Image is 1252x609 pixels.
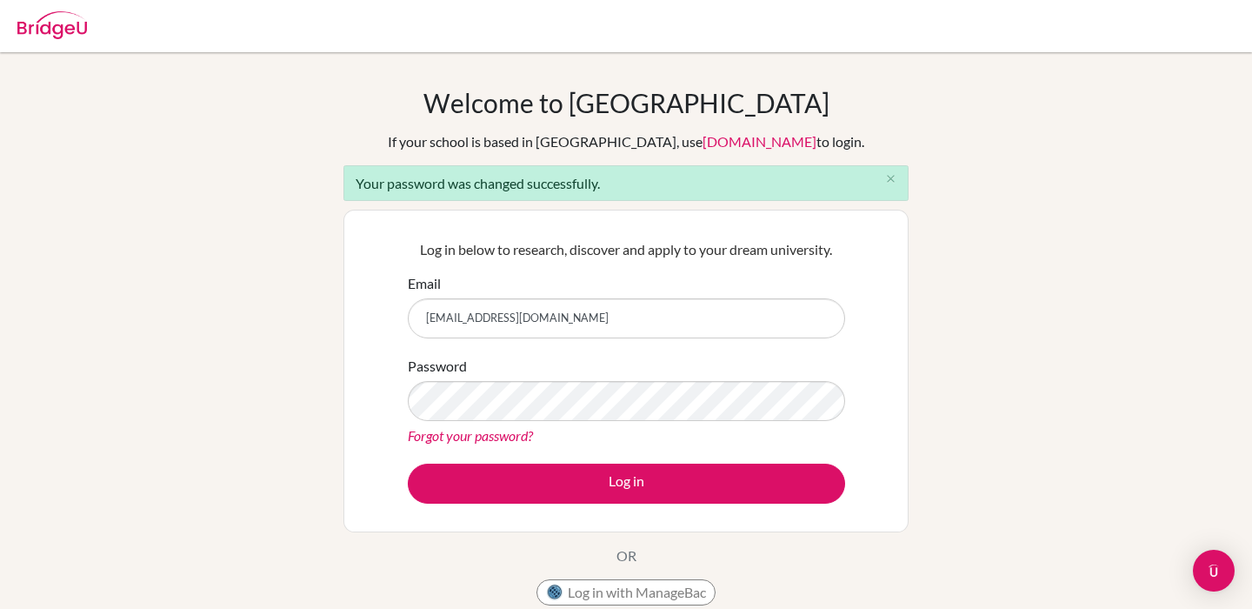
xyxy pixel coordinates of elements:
img: Bridge-U [17,11,87,39]
h1: Welcome to [GEOGRAPHIC_DATA] [423,87,829,118]
a: [DOMAIN_NAME] [703,133,816,150]
div: Open Intercom Messenger [1193,550,1235,592]
button: Log in with ManageBac [536,579,716,606]
div: If your school is based in [GEOGRAPHIC_DATA], use to login. [388,131,864,152]
p: Log in below to research, discover and apply to your dream university. [408,239,845,260]
a: Forgot your password? [408,427,533,444]
p: OR [616,545,636,566]
div: Your password was changed successfully. [343,165,909,201]
button: Close [873,166,908,192]
label: Email [408,273,441,294]
i: close [884,172,897,185]
button: Log in [408,464,845,504]
label: Password [408,356,467,377]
